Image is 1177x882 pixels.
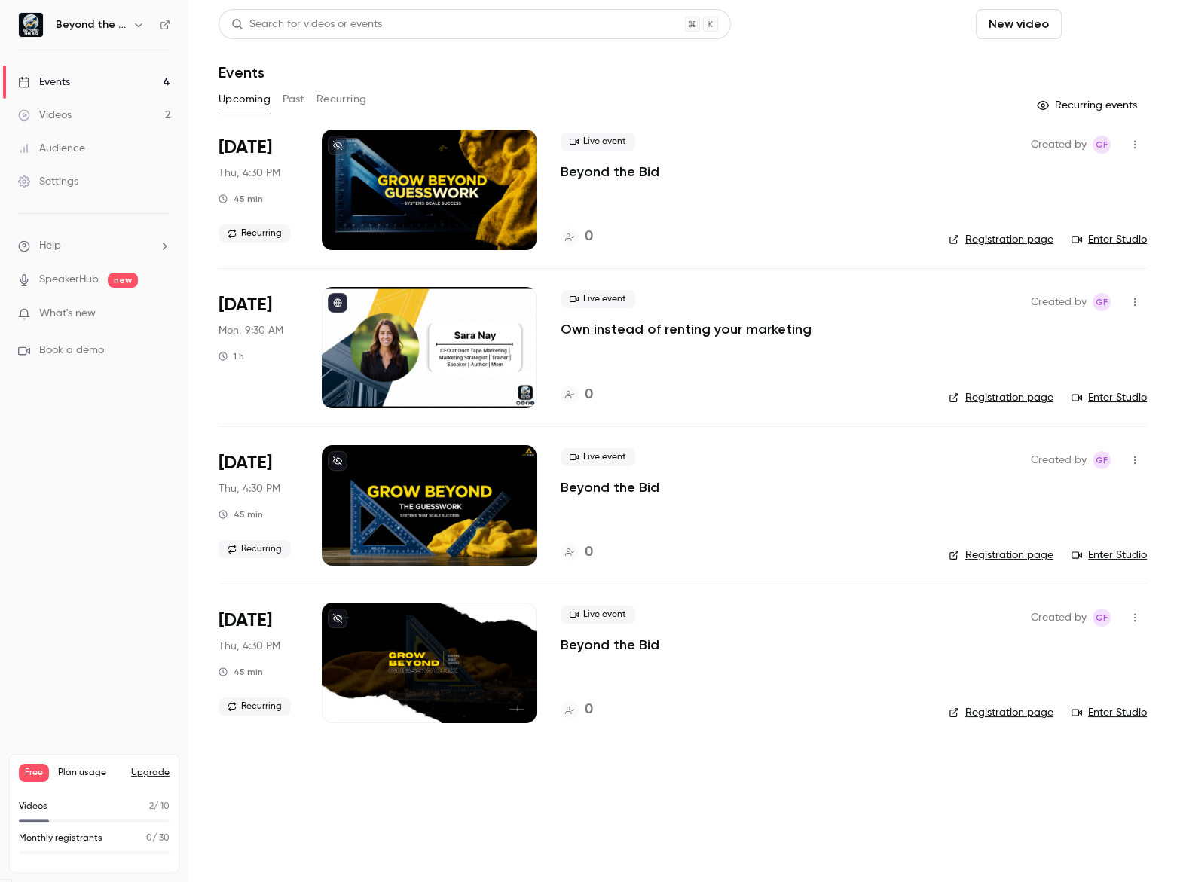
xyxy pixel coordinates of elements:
[561,133,635,151] span: Live event
[976,9,1062,39] button: New video
[219,136,272,160] span: [DATE]
[1072,548,1147,563] a: Enter Studio
[949,390,1053,405] a: Registration page
[219,224,291,243] span: Recurring
[18,238,170,254] li: help-dropdown-opener
[1096,293,1108,311] span: GF
[283,87,304,111] button: Past
[1030,93,1147,117] button: Recurring events
[316,87,367,111] button: Recurring
[39,272,99,288] a: SpeakerHub
[1031,293,1087,311] span: Created by
[561,542,593,563] a: 0
[585,227,593,247] h4: 0
[1068,9,1147,39] button: Schedule
[219,166,280,181] span: Thu, 4:30 PM
[561,385,593,405] a: 0
[585,700,593,720] h4: 0
[219,697,291,716] span: Recurring
[1096,136,1108,154] span: GF
[949,705,1053,720] a: Registration page
[561,227,593,247] a: 0
[219,666,263,678] div: 45 min
[146,832,170,845] p: / 30
[1093,293,1111,311] span: Grant Fuellenbach
[585,542,593,563] h4: 0
[219,193,263,205] div: 45 min
[561,636,659,654] a: Beyond the Bid
[1031,609,1087,627] span: Created by
[18,141,85,156] div: Audience
[219,350,244,362] div: 1 h
[219,323,283,338] span: Mon, 9:30 AM
[219,293,272,317] span: [DATE]
[561,606,635,624] span: Live event
[561,700,593,720] a: 0
[1093,451,1111,469] span: Grant Fuellenbach
[146,834,152,843] span: 0
[219,639,280,654] span: Thu, 4:30 PM
[58,767,122,779] span: Plan usage
[1093,136,1111,154] span: Grant Fuellenbach
[1072,232,1147,247] a: Enter Studio
[1031,451,1087,469] span: Created by
[219,603,298,723] div: Oct 2 Thu, 4:30 PM (America/Denver)
[219,63,264,81] h1: Events
[18,75,70,90] div: Events
[18,174,78,189] div: Settings
[231,17,382,32] div: Search for videos or events
[219,481,280,496] span: Thu, 4:30 PM
[1093,609,1111,627] span: Grant Fuellenbach
[1072,390,1147,405] a: Enter Studio
[561,478,659,496] a: Beyond the Bid
[561,163,659,181] a: Beyond the Bid
[39,306,96,322] span: What's new
[585,385,593,405] h4: 0
[219,287,298,407] div: Sep 15 Mon, 9:30 AM (America/Denver)
[561,320,812,338] a: Own instead of renting your marketing
[219,609,272,633] span: [DATE]
[219,87,271,111] button: Upcoming
[108,273,138,288] span: new
[56,17,127,32] h6: Beyond the Bid
[949,548,1053,563] a: Registration page
[19,13,43,37] img: Beyond the Bid
[1096,609,1108,627] span: GF
[561,448,635,466] span: Live event
[219,540,291,558] span: Recurring
[18,108,72,123] div: Videos
[149,800,170,813] p: / 10
[39,238,61,254] span: Help
[19,832,102,845] p: Monthly registrants
[1072,705,1147,720] a: Enter Studio
[1031,136,1087,154] span: Created by
[19,800,47,813] p: Videos
[949,232,1053,247] a: Registration page
[1096,451,1108,469] span: GF
[219,130,298,250] div: Sep 4 Thu, 4:30 PM (America/Denver)
[219,508,263,520] div: 45 min
[131,767,170,779] button: Upgrade
[219,451,272,475] span: [DATE]
[19,764,49,782] span: Free
[149,802,154,811] span: 2
[219,445,298,566] div: Sep 18 Thu, 4:30 PM (America/Denver)
[39,343,104,359] span: Book a demo
[561,290,635,308] span: Live event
